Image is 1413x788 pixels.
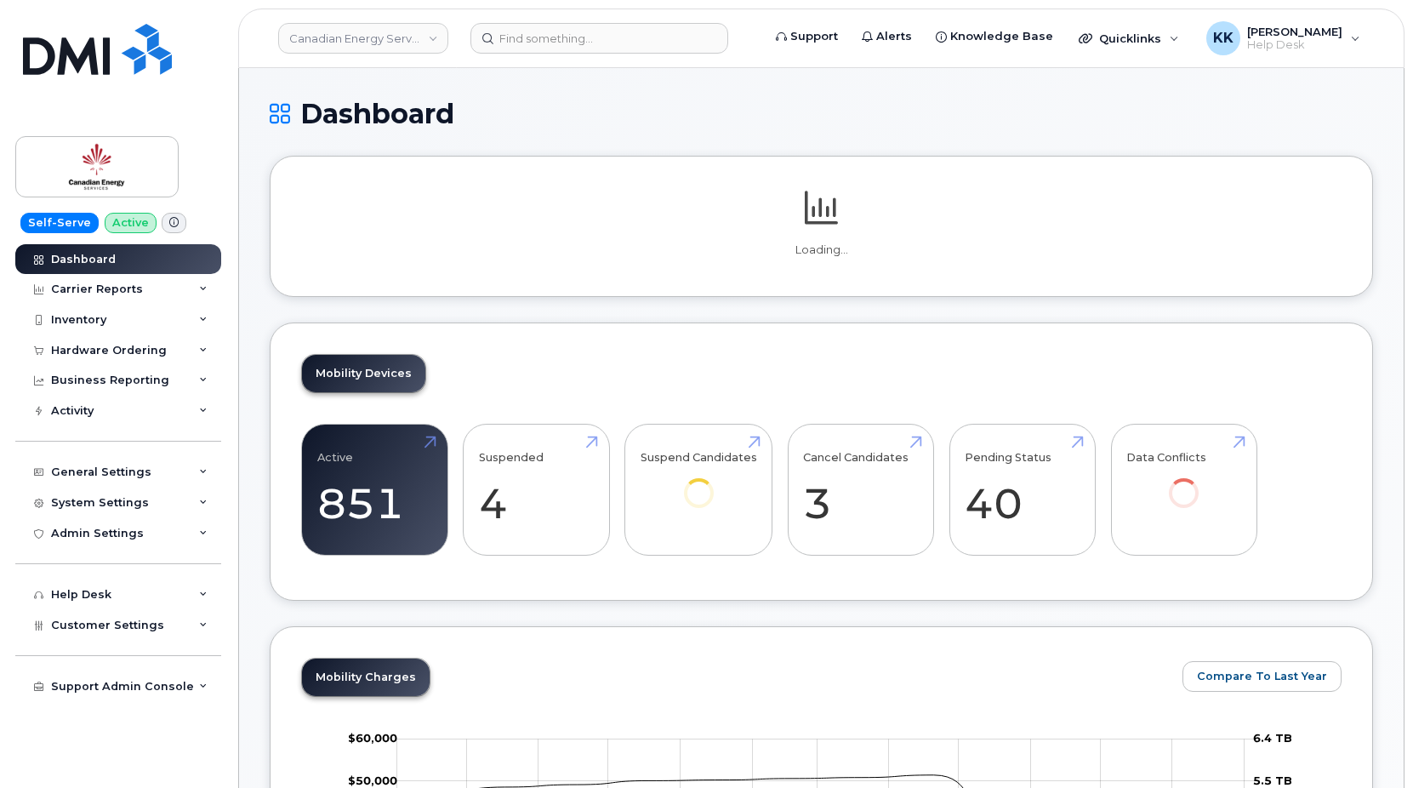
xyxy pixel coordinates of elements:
a: Suspended 4 [479,434,594,546]
h1: Dashboard [270,99,1373,128]
button: Compare To Last Year [1182,661,1342,692]
a: Active 851 [317,434,432,546]
tspan: 5.5 TB [1253,774,1292,787]
a: Cancel Candidates 3 [803,434,918,546]
tspan: $60,000 [348,732,397,745]
a: Suspend Candidates [641,434,757,532]
span: Compare To Last Year [1197,668,1327,684]
g: $0 [348,732,397,745]
tspan: $50,000 [348,774,397,787]
p: Loading... [301,243,1342,258]
tspan: 6.4 TB [1253,732,1292,745]
a: Data Conflicts [1126,434,1241,532]
a: Mobility Charges [302,659,430,696]
g: $0 [348,774,397,787]
a: Pending Status 40 [965,434,1080,546]
a: Mobility Devices [302,355,425,392]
